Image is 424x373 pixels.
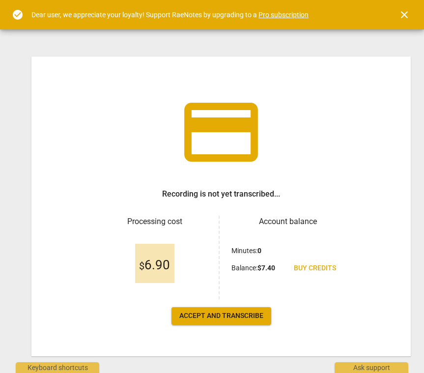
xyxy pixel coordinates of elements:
[257,247,261,255] b: 0
[139,260,144,272] span: $
[231,246,261,256] p: Minutes :
[179,311,263,321] span: Accept and transcribe
[231,216,344,228] h3: Account balance
[98,216,211,228] h3: Processing cost
[398,9,410,21] span: close
[258,11,309,19] a: Pro subscription
[162,188,280,200] h3: Recording is not yet transcribed...
[231,263,275,273] p: Balance :
[16,362,99,373] div: Keyboard shortcuts
[286,259,344,277] a: Buy credits
[31,10,309,20] div: Dear user, we appreciate your loyalty! Support RaeNotes by upgrading to a
[177,88,265,176] span: credit_card
[171,307,271,325] button: Accept and transcribe
[335,362,408,373] div: Ask support
[393,3,416,27] button: Close
[294,263,336,273] span: Buy credits
[257,264,275,272] b: $ 7.40
[12,9,24,21] span: check_circle
[139,258,170,273] span: 6.90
